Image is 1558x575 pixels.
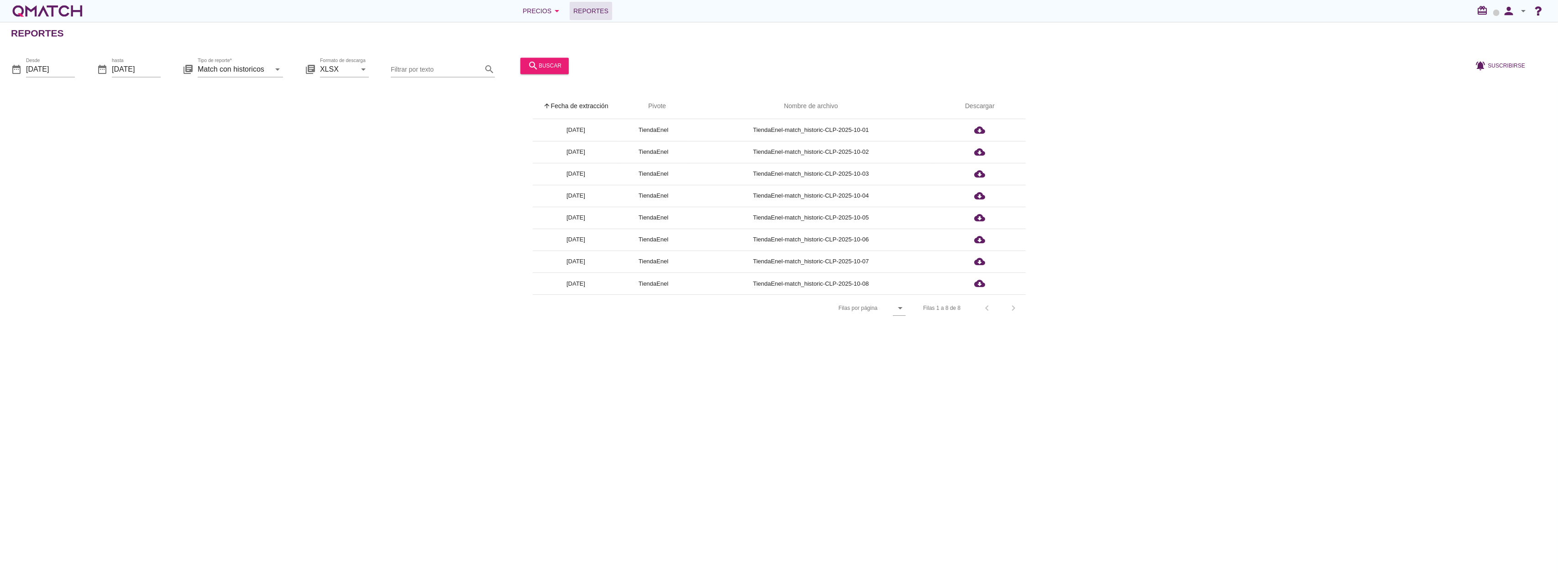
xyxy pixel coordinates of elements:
[619,119,688,141] td: TiendaEnel
[1488,62,1525,70] span: Suscribirse
[515,2,570,20] button: Precios
[544,102,551,110] i: arrow_upward
[533,119,619,141] td: [DATE]
[533,163,619,185] td: [DATE]
[619,207,688,229] td: TiendaEnel
[551,5,562,16] i: arrow_drop_down
[528,60,539,71] i: search
[688,163,934,185] td: TiendaEnel-match_historic-CLP-2025-10-03
[975,212,986,223] i: cloud_download
[975,256,986,267] i: cloud_download
[533,229,619,251] td: [DATE]
[688,272,934,294] td: TiendaEnel-match_historic-CLP-2025-10-08
[97,64,108,75] i: date_range
[619,272,688,294] td: TiendaEnel
[688,119,934,141] td: TiendaEnel-match_historic-CLP-2025-10-01
[570,2,612,20] a: Reportes
[533,185,619,207] td: [DATE]
[523,5,562,16] div: Precios
[688,94,934,119] th: Nombre de archivo: Not sorted.
[619,251,688,272] td: TiendaEnel
[619,185,688,207] td: TiendaEnel
[11,2,84,20] a: white-qmatch-logo
[934,94,1026,119] th: Descargar: Not sorted.
[975,146,986,157] i: cloud_download
[1477,5,1491,16] i: redeem
[619,141,688,163] td: TiendaEnel
[520,57,569,74] button: buscar
[1518,5,1529,16] i: arrow_drop_down
[533,94,619,119] th: Fecha de extracción: Sorted ascending. Activate to sort descending.
[747,295,906,321] div: Filas por página
[484,64,495,75] i: search
[528,60,561,71] div: buscar
[975,190,986,201] i: cloud_download
[688,229,934,251] td: TiendaEnel-match_historic-CLP-2025-10-06
[573,5,609,16] span: Reportes
[975,278,986,289] i: cloud_download
[688,207,934,229] td: TiendaEnel-match_historic-CLP-2025-10-05
[688,185,934,207] td: TiendaEnel-match_historic-CLP-2025-10-04
[391,62,482,77] input: Filtrar por texto
[1468,57,1532,74] button: Suscribirse
[619,163,688,185] td: TiendaEnel
[11,26,64,41] h2: Reportes
[320,62,356,77] input: Formato de descarga
[975,168,986,179] i: cloud_download
[688,251,934,272] td: TiendaEnel-match_historic-CLP-2025-10-07
[358,64,369,75] i: arrow_drop_down
[619,229,688,251] td: TiendaEnel
[923,304,960,312] div: Filas 1 a 8 de 8
[895,303,906,314] i: arrow_drop_down
[183,64,194,75] i: library_books
[112,62,161,77] input: hasta
[533,141,619,163] td: [DATE]
[272,64,283,75] i: arrow_drop_down
[11,64,22,75] i: date_range
[533,272,619,294] td: [DATE]
[1500,5,1518,17] i: person
[26,62,75,77] input: Desde
[533,207,619,229] td: [DATE]
[619,94,688,119] th: Pivote: Not sorted. Activate to sort ascending.
[975,125,986,136] i: cloud_download
[1475,60,1488,71] i: notifications_active
[975,234,986,245] i: cloud_download
[688,141,934,163] td: TiendaEnel-match_historic-CLP-2025-10-02
[305,64,316,75] i: library_books
[198,62,270,77] input: Tipo de reporte*
[533,251,619,272] td: [DATE]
